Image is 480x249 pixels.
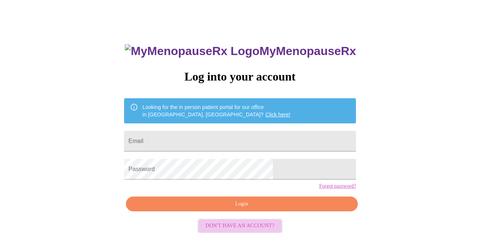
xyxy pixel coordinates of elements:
[206,221,275,231] span: Don't have an account?
[134,199,349,209] span: Login
[126,197,358,212] button: Login
[124,70,356,83] h3: Log into your account
[198,219,283,233] button: Don't have an account?
[143,100,291,121] div: Looking for the in person patient portal for our office in [GEOGRAPHIC_DATA], [GEOGRAPHIC_DATA]?
[265,112,291,117] a: Click here!
[319,183,356,189] a: Forgot password?
[125,44,259,58] img: MyMenopauseRx Logo
[125,44,356,58] h3: MyMenopauseRx
[196,222,285,228] a: Don't have an account?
